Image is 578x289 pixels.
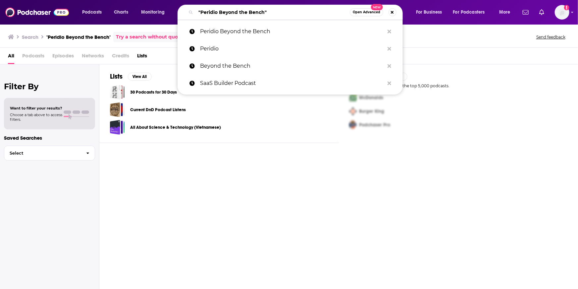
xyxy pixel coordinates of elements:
[416,8,442,17] span: For Business
[116,33,185,41] a: Try a search without quotes
[4,146,95,161] button: Select
[495,7,519,18] button: open menu
[555,5,569,20] span: Logged in as patiencebaldacci
[555,5,569,20] img: User Profile
[347,118,359,132] img: Third Pro Logo
[537,7,547,18] a: Show notifications dropdown
[350,8,383,16] button: Open AdvancedNew
[130,106,186,113] a: Current DnD Podcast Listens
[130,89,177,96] a: 30 Podcasts for 30 Days
[200,23,384,40] p: Peridio Beyond the Bench
[128,73,152,81] button: View All
[137,50,147,64] a: Lists
[499,8,510,17] span: More
[22,50,44,64] span: Podcasts
[196,7,350,18] input: Search podcasts, credits, & more...
[347,105,359,118] img: Second Pro Logo
[353,11,380,14] span: Open Advanced
[4,82,95,91] h2: Filter By
[52,50,74,64] span: Episodes
[22,34,38,40] h3: Search
[46,34,111,40] h3: "Peridio Beyond the Bench"
[359,122,391,128] span: Podchaser Pro
[178,75,403,92] a: SaaS Builder Podcast
[347,91,359,105] img: First Pro Logo
[178,57,403,75] a: Beyond the Bench
[555,5,569,20] button: Show profile menu
[411,7,450,18] button: open menu
[110,85,125,100] a: 30 Podcasts for 30 Days
[110,102,125,117] a: Current DnD Podcast Listens
[5,6,69,19] img: Podchaser - Follow, Share and Rate Podcasts
[534,34,567,40] button: Send feedback
[520,7,531,18] a: Show notifications dropdown
[4,151,81,155] span: Select
[141,8,165,17] span: Monitoring
[110,72,152,81] a: ListsView All
[136,7,173,18] button: open menu
[130,124,221,131] a: All About Science & Technology (Vietnamese)
[359,108,385,114] span: Burger King
[8,50,14,64] a: All
[349,83,568,88] p: Access sponsor history on the top 5,000 podcasts.
[178,23,403,40] a: Peridio Beyond the Bench
[110,72,123,81] h2: Lists
[178,40,403,57] a: Peridio
[564,5,569,10] svg: Add a profile image
[200,75,384,92] p: SaaS Builder Podcast
[371,4,383,10] span: New
[10,112,62,122] span: Choose a tab above to access filters.
[10,106,62,110] span: Want to filter your results?
[110,7,132,18] a: Charts
[200,40,384,57] p: Peridio
[453,8,485,17] span: For Podcasters
[200,57,384,75] p: Beyond the Bench
[114,8,128,17] span: Charts
[4,135,95,141] p: Saved Searches
[82,8,102,17] span: Podcasts
[82,50,104,64] span: Networks
[359,95,384,101] span: McDonalds
[112,50,129,64] span: Credits
[449,7,495,18] button: open menu
[110,120,125,135] a: All About Science & Technology (Vietnamese)
[184,5,409,20] div: Search podcasts, credits, & more...
[78,7,110,18] button: open menu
